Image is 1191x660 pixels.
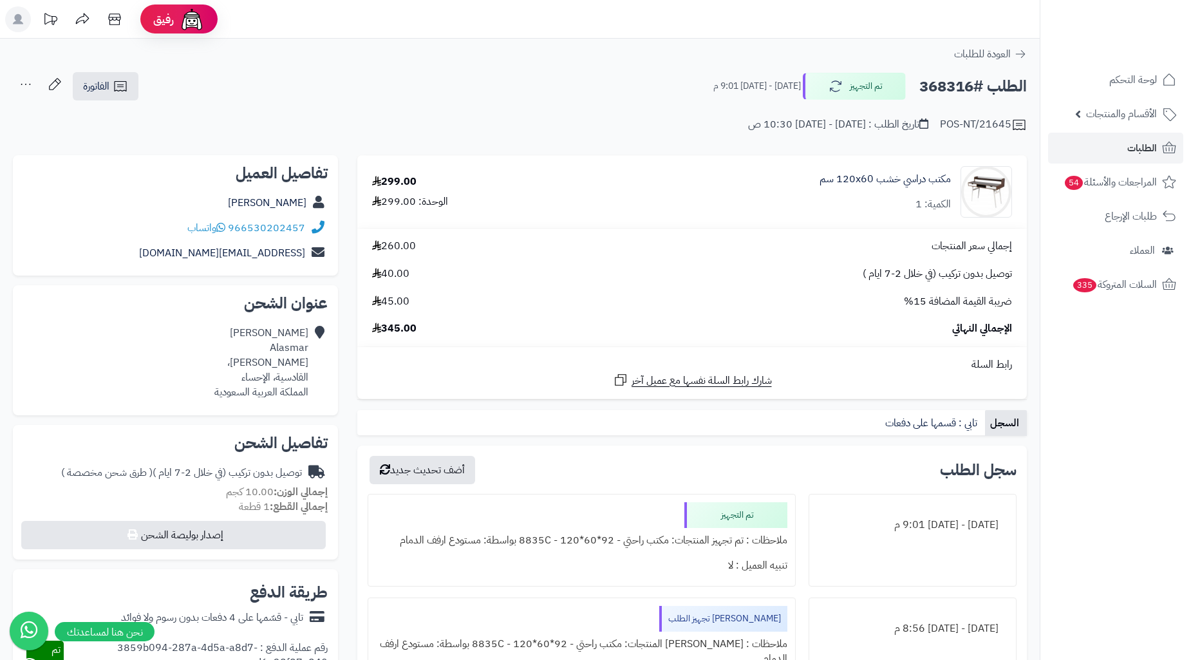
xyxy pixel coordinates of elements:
h3: سجل الطلب [940,462,1017,478]
div: ملاحظات : تم تجهيز المنتجات: مكتب راحتي - 92*60*120 - 8835C بواسطة: مستودع ارفف الدمام [376,528,787,553]
a: المراجعات والأسئلة54 [1048,167,1183,198]
span: الأقسام والمنتجات [1086,105,1157,123]
span: 40.00 [372,267,409,281]
a: [PERSON_NAME] [228,195,306,211]
a: تحديثات المنصة [34,6,66,35]
h2: عنوان الشحن [23,296,328,311]
span: 345.00 [372,321,417,336]
a: السجل [985,410,1027,436]
span: العملاء [1130,241,1155,259]
a: السلات المتروكة335 [1048,269,1183,300]
strong: إجمالي الوزن: [274,484,328,500]
a: لوحة التحكم [1048,64,1183,95]
div: توصيل بدون تركيب (في خلال 2-7 ايام ) [61,466,302,480]
span: المراجعات والأسئلة [1064,173,1157,191]
div: رابط السلة [362,357,1022,372]
a: العملاء [1048,235,1183,266]
span: ضريبة القيمة المضافة 15% [904,294,1012,309]
div: 299.00 [372,174,417,189]
a: 966530202457 [228,220,305,236]
span: طلبات الإرجاع [1105,207,1157,225]
span: الإجمالي النهائي [952,321,1012,336]
span: إجمالي سعر المنتجات [932,239,1012,254]
div: تاريخ الطلب : [DATE] - [DATE] 10:30 ص [748,117,928,132]
span: العودة للطلبات [954,46,1011,62]
span: 335 [1072,278,1097,293]
div: تم التجهيز [684,502,787,528]
img: logo-2.png [1103,17,1179,44]
span: لوحة التحكم [1109,71,1157,89]
div: الوحدة: 299.00 [372,194,448,209]
span: 54 [1064,175,1083,191]
span: الفاتورة [83,79,109,94]
span: توصيل بدون تركيب (في خلال 2-7 ايام ) [863,267,1012,281]
span: 260.00 [372,239,416,254]
h2: تفاصيل الشحن [23,435,328,451]
a: العودة للطلبات [954,46,1027,62]
span: شارك رابط السلة نفسها مع عميل آخر [632,373,772,388]
a: الفاتورة [73,72,138,100]
div: [DATE] - [DATE] 8:56 م [817,616,1008,641]
small: 10.00 كجم [226,484,328,500]
img: 1739787541-110111010076-90x90.jpg [961,166,1011,218]
h2: الطلب #368316 [919,73,1027,100]
strong: إجمالي القطع: [270,499,328,514]
span: ( طرق شحن مخصصة ) [61,465,153,480]
div: [PERSON_NAME] Alasmar [PERSON_NAME]، القادسية، الإحساء المملكة العربية السعودية [214,326,308,399]
small: [DATE] - [DATE] 9:01 م [713,80,801,93]
a: تابي : قسمها على دفعات [880,410,985,436]
small: 1 قطعة [239,499,328,514]
span: رفيق [153,12,174,27]
h2: طريقة الدفع [250,585,328,600]
span: السلات المتروكة [1072,276,1157,294]
div: تنبيه العميل : لا [376,553,787,578]
div: POS-NT/21645 [940,117,1027,133]
a: الطلبات [1048,133,1183,164]
button: إصدار بوليصة الشحن [21,521,326,549]
button: أضف تحديث جديد [370,456,475,484]
a: مكتب دراسي خشب 120x60 سم [820,172,951,187]
div: [DATE] - [DATE] 9:01 م [817,513,1008,538]
a: واتساب [187,220,225,236]
span: الطلبات [1127,139,1157,157]
div: تابي - قسّمها على 4 دفعات بدون رسوم ولا فوائد [121,610,303,625]
a: شارك رابط السلة نفسها مع عميل آخر [613,372,772,388]
span: 45.00 [372,294,409,309]
a: [EMAIL_ADDRESS][DOMAIN_NAME] [139,245,305,261]
a: طلبات الإرجاع [1048,201,1183,232]
h2: تفاصيل العميل [23,165,328,181]
div: [PERSON_NAME] تجهيز الطلب [659,606,787,632]
button: تم التجهيز [803,73,906,100]
img: ai-face.png [179,6,205,32]
div: الكمية: 1 [915,197,951,212]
